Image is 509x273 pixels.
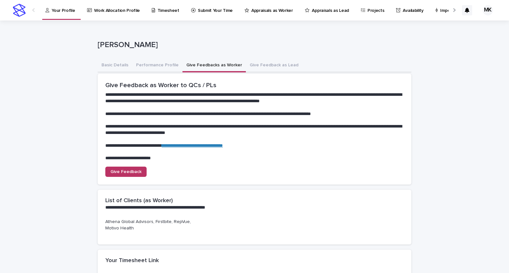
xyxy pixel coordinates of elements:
[98,59,132,72] button: Basic Details
[105,81,404,89] h2: Give Feedback as Worker to QCs / PLs
[13,4,26,17] img: stacker-logo-s-only.png
[483,5,493,15] div: MK
[105,167,147,177] a: Give Feedback
[110,170,141,174] span: Give Feedback
[98,40,409,50] p: [PERSON_NAME]
[182,59,246,72] button: Give Feedbacks as Worker
[105,219,200,232] p: Athena Global Advisors, Firstbite, RepVue, Motivo Health
[105,257,159,264] h2: Your Timesheet Link
[246,59,302,72] button: Give Feedback as Lead
[132,59,182,72] button: Performance Profile
[105,197,173,204] h2: List of Clients (as Worker)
